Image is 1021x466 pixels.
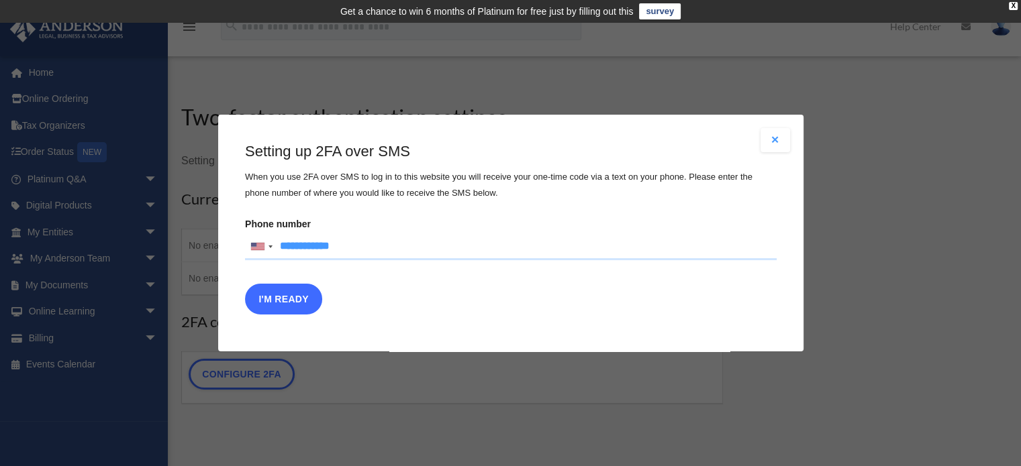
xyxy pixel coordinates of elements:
div: United States: +1 [246,234,277,259]
h3: Setting up 2FA over SMS [245,141,777,162]
p: When you use 2FA over SMS to log in to this website you will receive your one-time code via a tex... [245,169,777,201]
input: Phone numberList of countries [245,233,777,260]
label: Phone number [245,215,777,260]
div: close [1009,2,1018,10]
div: Get a chance to win 6 months of Platinum for free just by filling out this [340,3,634,19]
button: Close modal [761,128,790,152]
button: I'm Ready [245,284,322,314]
a: survey [639,3,681,19]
